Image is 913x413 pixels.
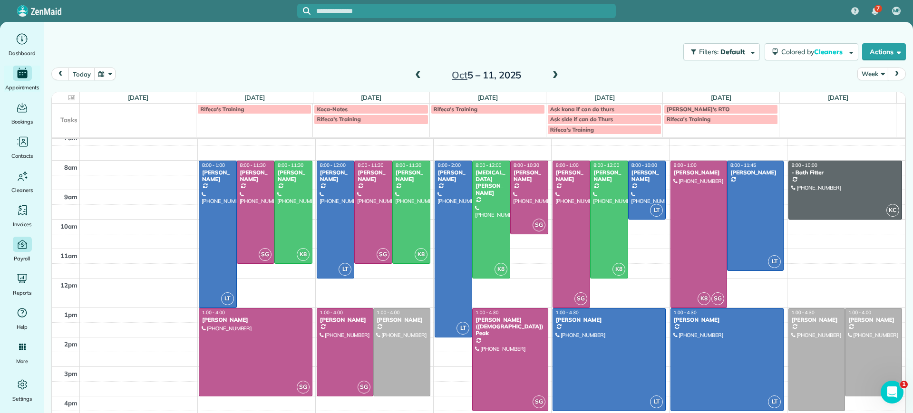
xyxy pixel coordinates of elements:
span: 8:00 - 12:00 [320,162,346,168]
span: Cleaners [814,48,845,56]
button: Colored byCleaners [765,43,858,60]
button: Focus search [297,7,311,15]
a: Contacts [4,134,40,161]
span: 1:00 - 4:30 [556,309,579,316]
a: Bookings [4,100,40,126]
span: Ask side if can do Thurs [550,115,613,123]
span: ME [893,7,900,15]
span: Dashboard [9,48,36,58]
span: 8:00 - 1:00 [202,162,225,168]
button: Filters: Default [683,43,760,60]
span: Rifeca's Training [434,106,477,113]
span: 10am [60,222,78,230]
span: SG [533,395,545,408]
span: 3pm [64,370,78,377]
div: - Bath Fitter [791,169,899,176]
span: 8:00 - 12:00 [593,162,619,168]
span: KC [886,204,899,217]
span: 8:00 - 11:30 [240,162,266,168]
span: 11am [60,252,78,259]
span: K8 [297,248,310,261]
span: Colored by [781,48,846,56]
span: 8:00 - 1:00 [556,162,579,168]
span: SG [358,381,370,394]
span: 8:00 - 11:30 [396,162,421,168]
span: 1:00 - 4:00 [202,309,225,316]
div: [MEDICAL_DATA][PERSON_NAME] [475,169,507,197]
a: [DATE] [128,94,148,101]
span: 1:00 - 4:30 [792,309,815,316]
span: Payroll [14,254,31,263]
span: 8:00 - 11:45 [730,162,756,168]
span: Appointments [5,83,39,92]
span: Rifeca's Training [317,115,360,123]
span: 1pm [64,311,78,318]
div: [PERSON_NAME] [791,317,843,323]
span: 1:00 - 4:00 [377,309,399,316]
span: LT [768,395,781,408]
a: Filters: Default [679,43,760,60]
span: Filters: [699,48,719,56]
span: K8 [415,248,427,261]
span: 1:00 - 4:30 [674,309,697,316]
div: [PERSON_NAME] [730,169,781,176]
span: 1:00 - 4:00 [320,309,343,316]
button: Week [857,67,888,80]
a: [DATE] [711,94,731,101]
div: [PERSON_NAME] [673,317,781,323]
div: [PERSON_NAME] ([DEMOGRAPHIC_DATA]) Peak [475,317,545,337]
div: [PERSON_NAME] [555,169,588,183]
span: Rifeca's Training [200,106,244,113]
div: [PERSON_NAME] [357,169,389,183]
h2: 5 – 11, 2025 [427,70,546,80]
span: Invoices [13,220,32,229]
span: Koca-Notes [317,106,348,113]
span: 1:00 - 4:30 [476,309,498,316]
a: [DATE] [244,94,265,101]
span: 2pm [64,340,78,348]
button: next [888,67,906,80]
span: 1 [900,381,908,388]
span: 8:00 - 10:30 [514,162,539,168]
div: 7 unread notifications [865,1,885,22]
a: Help [4,305,40,332]
span: 8:00 - 10:00 [631,162,657,168]
span: Oct [452,69,467,81]
a: Settings [4,377,40,403]
div: [PERSON_NAME] [320,317,370,323]
span: [PERSON_NAME]'s RTO [667,106,729,113]
div: [PERSON_NAME] [202,317,310,323]
span: More [16,356,28,366]
span: LT [456,322,469,335]
span: 8:00 - 12:00 [476,162,501,168]
span: 1:00 - 4:00 [848,309,871,316]
span: Help [17,322,28,332]
span: K8 [612,263,625,276]
div: [PERSON_NAME] [673,169,724,176]
span: 8:00 - 2:00 [438,162,461,168]
span: Default [720,48,746,56]
span: SG [377,248,389,261]
span: Bookings [11,117,33,126]
span: SG [259,248,272,261]
span: Ask kona if can do thurs [550,106,614,113]
button: today [68,67,95,80]
span: Reports [13,288,32,298]
a: Reports [4,271,40,298]
div: [PERSON_NAME] [277,169,310,183]
div: [PERSON_NAME] [240,169,272,183]
button: Actions [862,43,906,60]
span: 9am [64,193,78,201]
span: 8:00 - 10:00 [792,162,817,168]
span: 12pm [60,281,78,289]
span: 8:00 - 11:30 [278,162,303,168]
span: 8am [64,163,78,171]
div: [PERSON_NAME] [437,169,470,183]
div: [PERSON_NAME] [395,169,427,183]
a: [DATE] [594,94,615,101]
iframe: Intercom live chat [881,381,903,403]
span: K8 [495,263,507,276]
div: [PERSON_NAME] [320,169,352,183]
span: LT [339,263,351,276]
span: SG [574,292,587,305]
